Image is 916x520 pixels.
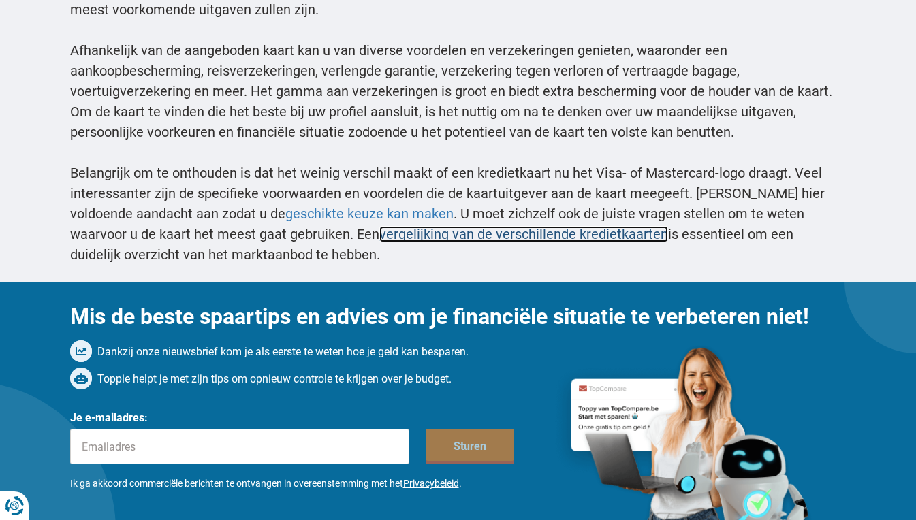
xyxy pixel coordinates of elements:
[70,412,148,423] label: Je e-mailadres:
[285,206,454,222] a: geschikte keuze kan maken
[379,226,668,242] a: vergelijking van de verschillende kredietkaarten
[70,304,847,329] h2: Mis de beste spaartips en advies om je financiële situatie te verbeteren niet!
[97,371,452,387] span: Toppie helpt je met zijn tips om opnieuw controle te krijgen over je budget.
[70,429,410,464] input: Emailadres
[70,478,515,489] label: Ik ga akkoord commerciële berichten te ontvangen in overeenstemming met het .
[426,429,514,464] button: Sturen
[70,368,92,389] img: landing.mg.newsletter.selling-point[1].alt
[97,344,469,360] span: Dankzij onze nieuwsbrief kom je als eerste te weten hoe je geld kan besparen.
[403,478,459,489] a: Privacybeleid
[70,340,92,362] img: landing.mg.newsletter.selling-point[0].alt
